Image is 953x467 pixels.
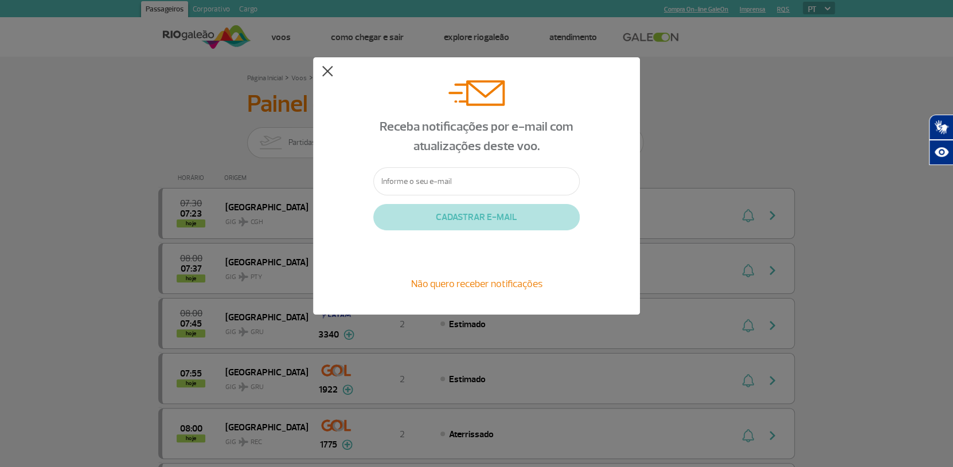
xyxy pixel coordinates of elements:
[373,167,580,195] input: Informe o seu e-mail
[411,277,542,290] span: Não quero receber notificações
[373,204,580,230] button: CADASTRAR E-MAIL
[929,115,953,140] button: Abrir tradutor de língua de sinais.
[929,140,953,165] button: Abrir recursos assistivos.
[929,115,953,165] div: Plugin de acessibilidade da Hand Talk.
[380,119,573,154] span: Receba notificações por e-mail com atualizações deste voo.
